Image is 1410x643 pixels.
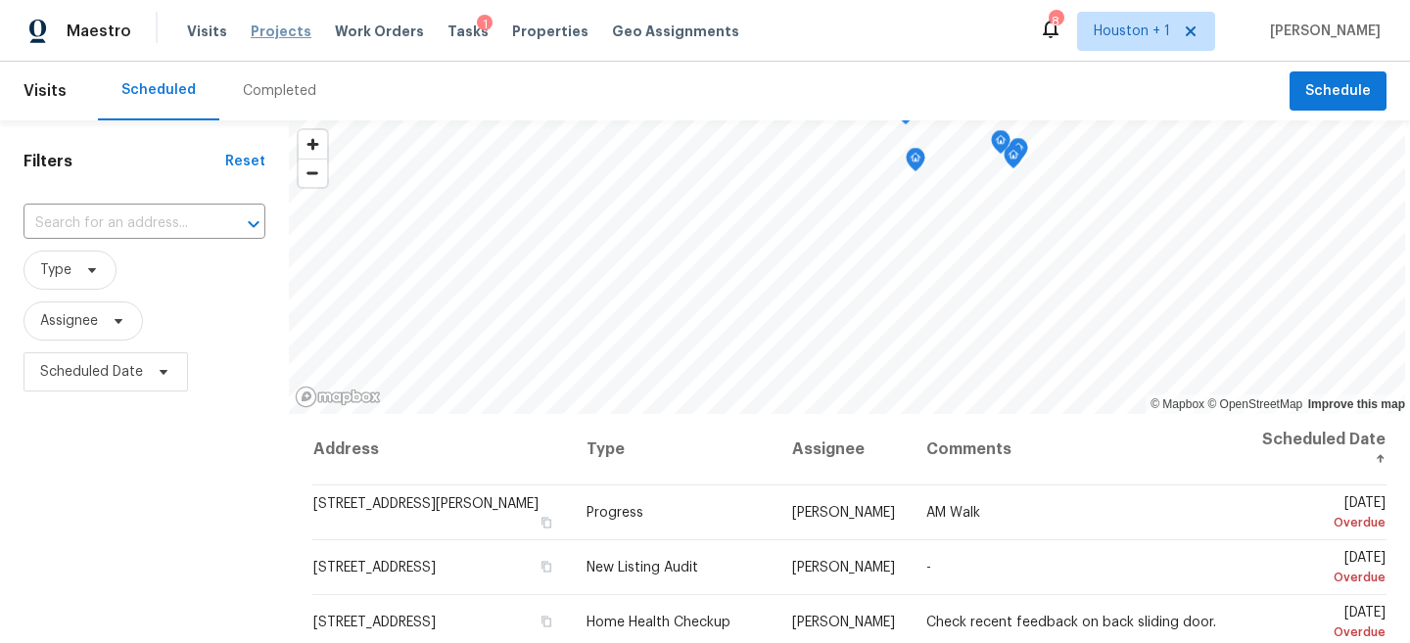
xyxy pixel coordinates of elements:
div: 1 [477,15,493,34]
span: Houston + 1 [1094,22,1170,41]
div: Overdue [1249,568,1386,587]
span: [STREET_ADDRESS] [313,561,436,574]
span: Geo Assignments [612,22,739,41]
div: Reset [225,152,265,171]
div: Map marker [1004,145,1023,175]
div: Scheduled [121,80,196,100]
div: Overdue [1249,513,1386,532]
span: Properties [512,22,588,41]
span: - [926,561,931,574]
div: Map marker [1009,138,1028,168]
span: [STREET_ADDRESS] [313,616,436,629]
span: Visits [23,69,67,113]
button: Copy Address [538,558,555,575]
span: Projects [251,22,311,41]
span: Progress [587,506,643,520]
div: 8 [1049,12,1062,31]
span: [PERSON_NAME] [1262,22,1381,41]
button: Schedule [1290,71,1386,112]
a: OpenStreetMap [1207,397,1302,411]
span: [DATE] [1249,551,1386,587]
a: Mapbox homepage [295,386,381,408]
span: [PERSON_NAME] [792,506,895,520]
a: Mapbox [1151,397,1204,411]
span: Type [40,260,71,280]
span: Scheduled Date [40,362,143,382]
div: Overdue [1249,622,1386,642]
span: [STREET_ADDRESS][PERSON_NAME] [313,497,539,511]
span: Check recent feedback on back sliding door. [926,616,1216,629]
span: Maestro [67,22,131,41]
span: [PERSON_NAME] [792,616,895,629]
button: Copy Address [538,514,555,531]
div: Map marker [991,130,1010,161]
span: Tasks [447,24,489,38]
button: Zoom out [299,159,327,187]
th: Address [312,414,571,485]
th: Assignee [776,414,911,485]
th: Comments [911,414,1233,485]
span: [DATE] [1249,606,1386,642]
th: Scheduled Date ↑ [1234,414,1386,485]
span: Zoom out [299,160,327,187]
span: New Listing Audit [587,561,698,574]
div: Map marker [906,148,925,178]
span: [PERSON_NAME] [792,561,895,574]
span: AM Walk [926,506,980,520]
a: Improve this map [1308,397,1405,411]
span: Work Orders [335,22,424,41]
span: Visits [187,22,227,41]
button: Open [240,210,267,238]
div: Completed [243,81,316,101]
th: Type [571,414,777,485]
button: Copy Address [538,613,555,630]
canvas: Map [289,120,1405,414]
span: Schedule [1305,79,1371,104]
h1: Filters [23,152,225,171]
input: Search for an address... [23,208,211,239]
span: [DATE] [1249,496,1386,532]
button: Zoom in [299,130,327,159]
span: Assignee [40,311,98,331]
span: Home Health Checkup [587,616,730,629]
